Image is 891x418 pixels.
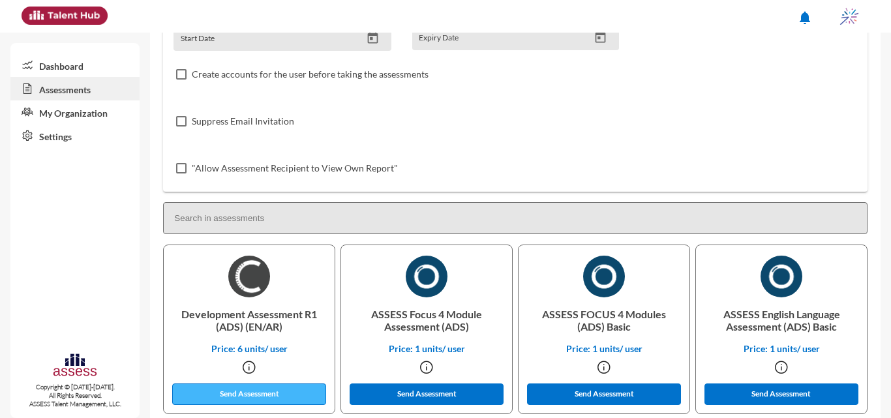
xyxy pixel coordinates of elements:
p: Price: 1 units/ user [706,343,856,354]
button: Send Assessment [172,383,326,405]
img: assesscompany-logo.png [52,352,97,380]
a: Dashboard [10,53,140,77]
mat-icon: notifications [797,10,813,25]
button: Send Assessment [527,383,681,405]
a: Assessments [10,77,140,100]
a: My Organization [10,100,140,124]
span: Suppress Email Invitation [192,113,294,129]
p: Development Assessment R1 (ADS) (EN/AR) [174,297,324,343]
button: Open calendar [361,31,384,45]
button: Send Assessment [704,383,858,405]
a: Settings [10,124,140,147]
p: Copyright © [DATE]-[DATE]. All Rights Reserved. ASSESS Talent Management, LLC. [10,383,140,408]
button: Open calendar [589,31,612,44]
p: ASSESS FOCUS 4 Modules (ADS) Basic [529,297,679,343]
button: Send Assessment [350,383,504,405]
span: Create accounts for the user before taking the assessments [192,67,429,82]
p: Price: 1 units/ user [352,343,502,354]
span: "Allow Assessment Recipient to View Own Report" [192,160,398,176]
input: Search in assessments [163,202,868,234]
p: Price: 6 units/ user [174,343,324,354]
p: ASSESS Focus 4 Module Assessment (ADS) [352,297,502,343]
p: ASSESS English Language Assessment (ADS) Basic [706,297,856,343]
p: Price: 1 units/ user [529,343,679,354]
